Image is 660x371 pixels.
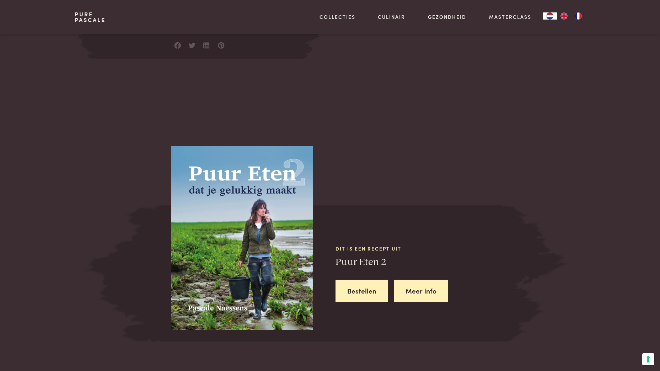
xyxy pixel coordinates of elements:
[336,245,500,252] span: Dit is een recept uit
[75,11,106,23] a: PurePascale
[557,12,571,20] a: EN
[489,13,531,21] a: Masterclass
[557,12,585,20] ul: Language list
[336,280,388,302] a: Bestellen
[543,12,557,20] a: NL
[571,12,585,20] a: FR
[336,256,500,269] h3: Puur Eten 2
[320,13,355,21] a: Collecties
[394,280,448,302] a: Meer info
[428,13,466,21] a: Gezondheid
[378,13,405,21] a: Culinair
[642,353,654,365] button: Uw voorkeuren voor toestemming voor trackingtechnologieën
[543,12,585,20] aside: Language selected: Nederlands
[543,12,557,20] div: Language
